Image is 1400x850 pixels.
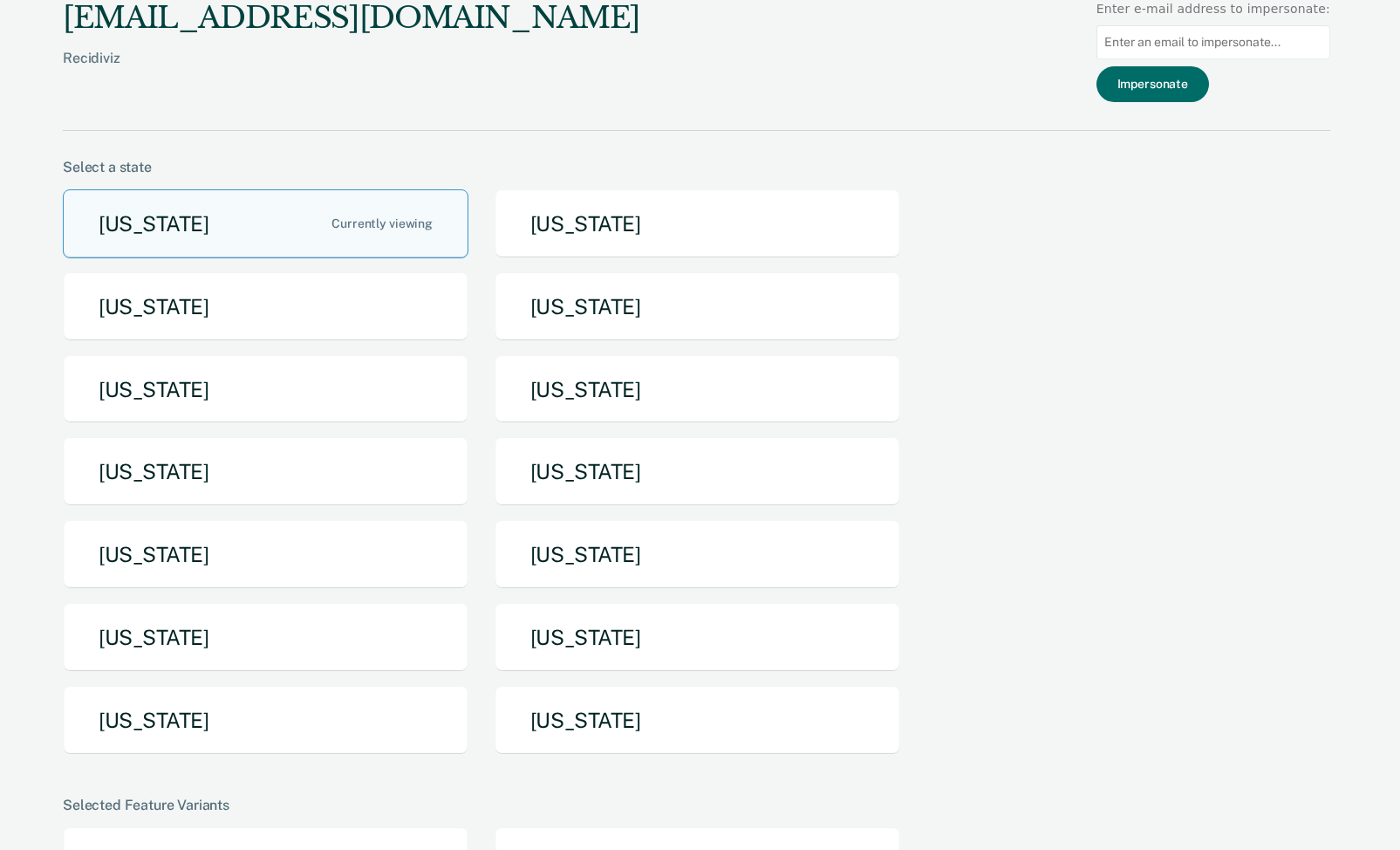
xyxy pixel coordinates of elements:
[63,355,468,424] button: [US_STATE]
[63,603,468,672] button: [US_STATE]
[495,603,900,672] button: [US_STATE]
[495,686,900,755] button: [US_STATE]
[495,355,900,424] button: [US_STATE]
[495,272,900,341] button: [US_STATE]
[63,189,468,258] button: [US_STATE]
[495,520,900,589] button: [US_STATE]
[63,159,1330,175] div: Select a state
[1096,66,1209,102] button: Impersonate
[63,797,1330,813] div: Selected Feature Variants
[63,50,640,94] div: Recidiviz
[63,437,468,506] button: [US_STATE]
[495,189,900,258] button: [US_STATE]
[63,520,468,589] button: [US_STATE]
[63,686,468,755] button: [US_STATE]
[495,437,900,506] button: [US_STATE]
[1096,25,1330,59] input: Enter an email to impersonate...
[63,272,468,341] button: [US_STATE]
